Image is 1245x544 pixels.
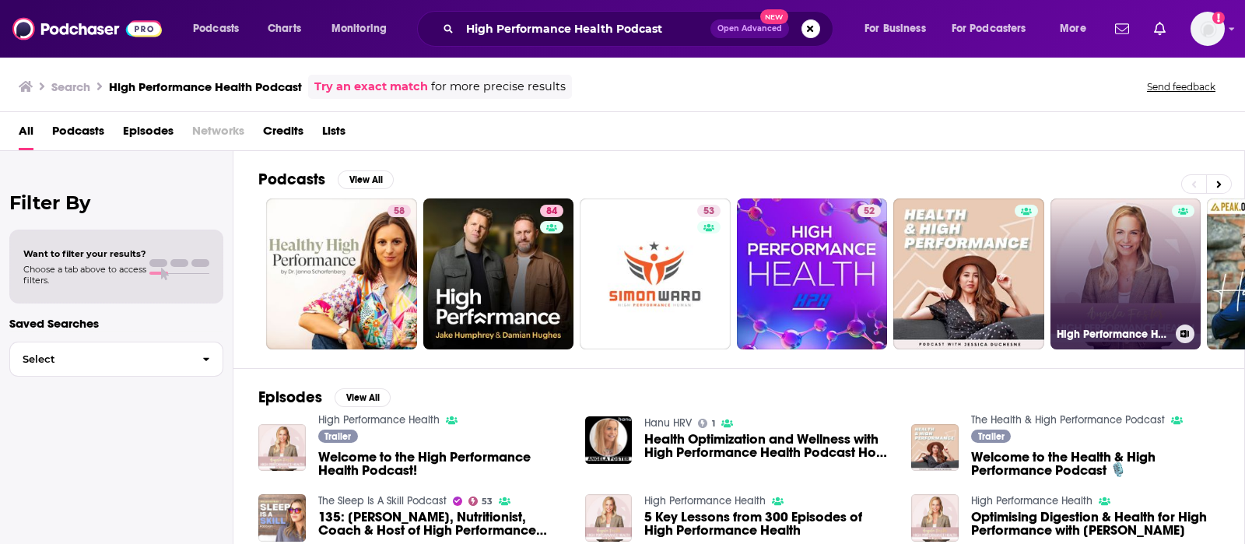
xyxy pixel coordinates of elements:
a: 52 [857,205,881,217]
a: 5 Key Lessons from 300 Episodes of High Performance Health [644,511,893,537]
a: Episodes [123,118,174,150]
button: Send feedback [1142,80,1220,93]
a: 1 [698,419,715,428]
a: All [19,118,33,150]
h2: Filter By [9,191,223,214]
span: Health Optimization and Wellness with High Performance Health Podcast Host [PERSON_NAME] [644,433,893,459]
h3: High Performance Health [1057,328,1170,341]
button: View All [338,170,394,189]
img: Optimising Digestion & Health for High Performance with Wade Lightheart [911,494,959,542]
a: Charts [258,16,310,41]
span: Podcasts [193,18,239,40]
img: 135: Angela Foster, Nutritionist, Coach & Host of High Performance Health Podcast : From Rock Bot... [258,494,306,542]
a: Optimising Digestion & Health for High Performance with Wade Lightheart [971,511,1219,537]
span: New [760,9,788,24]
button: Open AdvancedNew [710,19,789,38]
span: 1 [712,420,715,427]
button: Show profile menu [1191,12,1225,46]
button: open menu [321,16,407,41]
span: Open Advanced [717,25,782,33]
div: Search podcasts, credits, & more... [432,11,848,47]
a: Credits [263,118,303,150]
a: Welcome to the Health & High Performance Podcast 🎙️ [971,451,1219,477]
span: 53 [482,498,493,505]
span: Optimising Digestion & Health for High Performance with [PERSON_NAME] [971,511,1219,537]
h2: Podcasts [258,170,325,189]
a: 53 [697,205,721,217]
a: Hanu HRV [644,416,692,430]
span: For Podcasters [952,18,1026,40]
button: Select [9,342,223,377]
a: 53 [580,198,731,349]
a: High Performance Health [1050,198,1201,349]
p: Saved Searches [9,316,223,331]
a: The Sleep Is A Skill Podcast [318,494,447,507]
a: High Performance Health [318,413,440,426]
img: Health Optimization and Wellness with High Performance Health Podcast Host Angela Foster [585,416,633,464]
img: Welcome to the Health & High Performance Podcast 🎙️ [911,424,959,472]
span: 53 [703,204,714,219]
span: 58 [394,204,405,219]
h3: Search [51,79,90,94]
button: open menu [1049,16,1106,41]
span: For Business [864,18,926,40]
a: Podcasts [52,118,104,150]
a: Welcome to the High Performance Health Podcast! [318,451,566,477]
a: Show notifications dropdown [1109,16,1135,42]
span: Trailer [978,432,1005,441]
a: The Health & High Performance Podcast [971,413,1165,426]
span: More [1060,18,1086,40]
a: EpisodesView All [258,388,391,407]
span: for more precise results [431,78,566,96]
button: open menu [854,16,945,41]
a: Show notifications dropdown [1148,16,1172,42]
span: 52 [864,204,875,219]
h2: Episodes [258,388,322,407]
a: 52 [737,198,888,349]
span: Logged in as nicole.koremenos [1191,12,1225,46]
a: 53 [468,497,493,506]
span: Charts [268,18,301,40]
a: 84 [540,205,563,217]
span: Trailer [324,432,351,441]
a: 135: Angela Foster, Nutritionist, Coach & Host of High Performance Health Podcast : From Rock Bot... [318,511,566,537]
span: Want to filter your results? [23,248,146,259]
img: Podchaser - Follow, Share and Rate Podcasts [12,14,162,44]
span: Monitoring [331,18,387,40]
h3: High Performance Health Podcast [109,79,302,94]
svg: Add a profile image [1212,12,1225,24]
a: 58 [388,205,411,217]
button: open menu [942,16,1049,41]
a: 58 [266,198,417,349]
input: Search podcasts, credits, & more... [460,16,710,41]
a: Lists [322,118,345,150]
img: 5 Key Lessons from 300 Episodes of High Performance Health [585,494,633,542]
a: High Performance Health [644,494,766,507]
a: High Performance Health [971,494,1092,507]
button: open menu [182,16,259,41]
img: User Profile [1191,12,1225,46]
span: Networks [192,118,244,150]
span: Select [10,354,190,364]
span: 135: [PERSON_NAME], Nutritionist, Coach & Host of High Performance Health Podcast : From Rock Bot... [318,511,566,537]
span: 84 [546,204,557,219]
a: 84 [423,198,574,349]
a: Health Optimization and Wellness with High Performance Health Podcast Host Angela Foster [644,433,893,459]
button: View All [335,388,391,407]
img: Welcome to the High Performance Health Podcast! [258,424,306,472]
span: Choose a tab above to access filters. [23,264,146,286]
